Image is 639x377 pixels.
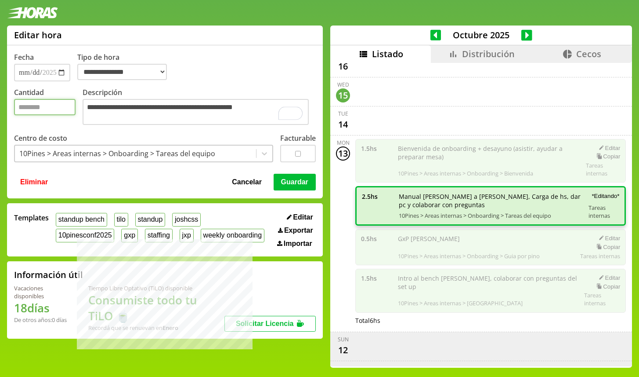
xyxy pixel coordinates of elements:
[121,229,137,242] button: gxp
[88,292,224,324] h1: Consumiste todo tu TiLO 🍵
[14,316,67,324] div: De otros años: 0 días
[576,48,601,60] span: Cecos
[172,213,201,227] button: joshcss
[372,48,403,60] span: Listado
[88,284,224,292] div: Tiempo Libre Optativo (TiLO) disponible
[338,365,348,372] div: Sat
[336,88,350,102] div: 15
[441,29,521,41] span: Octubre 2025
[14,88,83,127] label: Cantidad
[14,52,34,62] label: Fecha
[88,324,224,332] div: Recordá que se renuevan en
[338,336,349,343] div: Sun
[337,81,349,88] div: Wed
[274,174,316,190] button: Guardar
[56,229,114,242] button: 10pinesconf2025
[280,133,316,143] label: Facturable
[14,99,76,115] input: Cantidad
[162,324,178,332] b: Enero
[7,7,58,18] img: logotipo
[275,226,316,235] button: Exportar
[83,88,316,127] label: Descripción
[284,213,316,222] button: Editar
[336,146,350,161] div: 13
[180,229,194,242] button: jxp
[338,110,348,117] div: Tue
[145,229,173,242] button: staffing
[236,320,294,327] span: Solicitar Licencia
[14,213,49,223] span: Templates
[19,149,215,158] div: 10Pines > Areas internas > Onboarding > Tareas del equipo
[337,139,350,146] div: Mon
[293,213,313,221] span: Editar
[201,229,264,242] button: weekly onboarding
[77,64,167,80] select: Tipo de hora
[355,316,626,325] div: Total 6 hs
[56,213,107,227] button: standup bench
[135,213,166,227] button: standup
[284,227,313,234] span: Exportar
[284,240,312,248] span: Importar
[18,174,51,190] button: Eliminar
[14,300,67,316] h1: 18 días
[336,117,350,132] div: 14
[462,48,515,60] span: Distribución
[77,52,174,81] label: Tipo de hora
[14,269,83,281] h2: Información útil
[336,343,350,357] div: 12
[336,59,350,73] div: 16
[14,29,62,41] h1: Editar hora
[229,174,264,190] button: Cancelar
[83,99,309,125] textarea: To enrich screen reader interactions, please activate Accessibility in Grammarly extension settings
[14,284,67,300] div: Vacaciones disponibles
[330,63,632,366] div: scrollable content
[114,213,128,227] button: tilo
[224,316,316,332] button: Solicitar Licencia
[14,133,67,143] label: Centro de costo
